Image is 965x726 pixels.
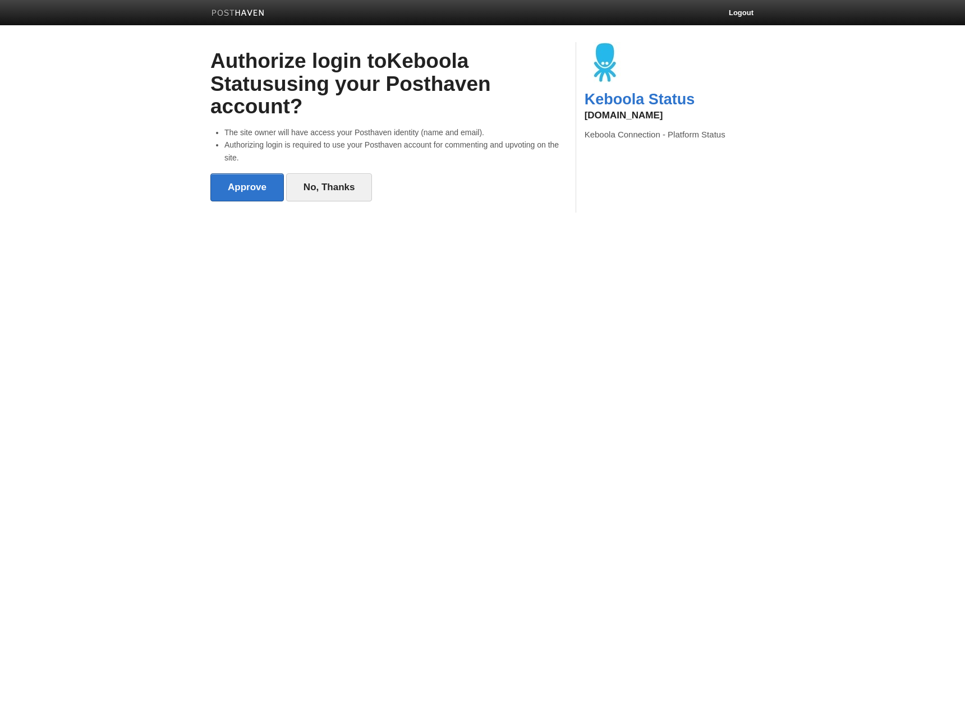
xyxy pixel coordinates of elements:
[286,173,373,201] a: No, Thanks
[210,173,284,201] input: Approve
[585,110,663,121] a: [DOMAIN_NAME]
[585,42,625,82] img: Medium_logosquarebitmap
[224,126,567,139] li: The site owner will have access your Posthaven identity (name and email).
[212,10,265,18] img: Posthaven-bar
[210,49,468,95] strong: Keboola Status
[585,128,755,140] p: Keboola Connection - Platform Status
[585,91,695,108] a: Keboola Status
[210,50,567,118] h2: Authorize login to using your Posthaven account?
[224,139,567,164] li: Authorizing login is required to use your Posthaven account for commenting and upvoting on the site.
